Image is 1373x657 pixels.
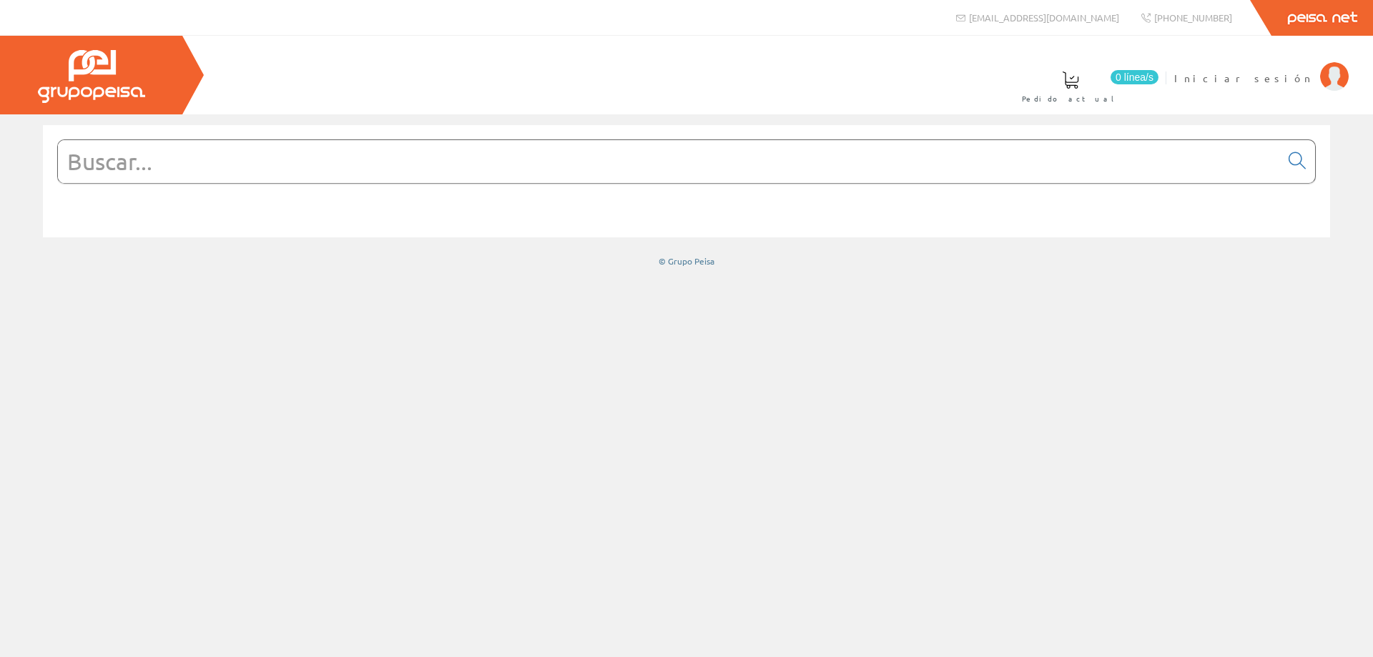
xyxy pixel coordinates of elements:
[1022,92,1119,106] span: Pedido actual
[969,11,1119,24] span: [EMAIL_ADDRESS][DOMAIN_NAME]
[1174,59,1349,73] a: Iniciar sesión
[1111,70,1158,84] span: 0 línea/s
[1154,11,1232,24] span: [PHONE_NUMBER]
[58,140,1280,183] input: Buscar...
[38,50,145,103] img: Grupo Peisa
[43,255,1330,267] div: © Grupo Peisa
[1174,71,1313,85] span: Iniciar sesión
